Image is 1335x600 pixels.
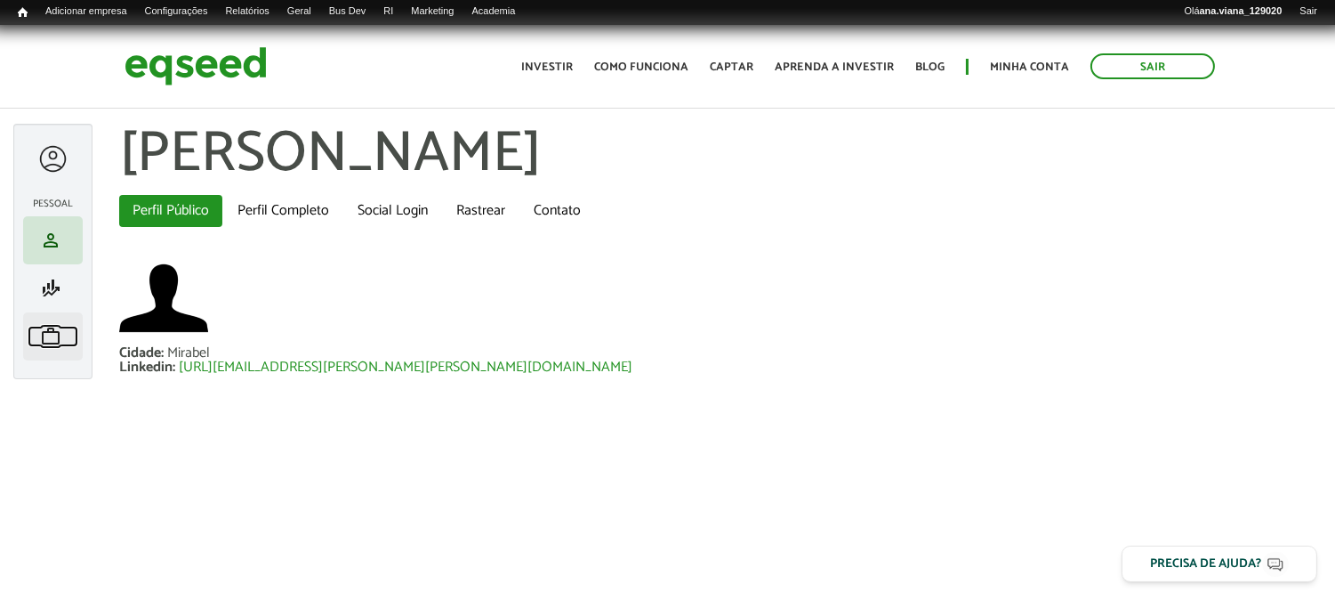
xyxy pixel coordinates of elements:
[9,4,36,21] a: Início
[915,61,945,73] a: Blog
[1176,4,1291,19] a: Oláana.viana_129020
[119,124,1322,186] h1: [PERSON_NAME]
[775,61,894,73] a: Aprenda a investir
[521,61,573,73] a: Investir
[224,195,342,227] a: Perfil Completo
[28,326,78,347] a: work
[443,195,519,227] a: Rastrear
[179,361,632,375] a: [URL][EMAIL_ADDRESS][PERSON_NAME][PERSON_NAME][DOMAIN_NAME]
[710,61,753,73] a: Captar
[36,142,69,175] a: Expandir menu
[594,61,688,73] a: Como funciona
[167,346,210,361] div: Mirabel
[1200,5,1283,16] strong: ana.viana_129020
[216,4,277,19] a: Relatórios
[463,4,525,19] a: Academia
[40,278,61,299] span: finance_mode
[23,312,83,361] li: Meu portfólio
[320,4,375,19] a: Bus Dev
[119,195,222,227] a: Perfil Público
[402,4,462,19] a: Marketing
[23,216,83,264] li: Meu perfil
[40,326,61,347] span: work
[125,43,267,90] img: EqSeed
[173,355,175,379] span: :
[23,264,83,312] li: Minha simulação
[18,6,28,19] span: Início
[36,4,136,19] a: Adicionar empresa
[28,278,78,299] a: finance_mode
[1090,53,1215,79] a: Sair
[119,346,167,361] div: Cidade
[374,4,402,19] a: RI
[119,254,208,343] img: Foto de Ana Viana
[1291,4,1326,19] a: Sair
[520,195,594,227] a: Contato
[136,4,217,19] a: Configurações
[119,254,208,343] a: Ver perfil do usuário.
[344,195,441,227] a: Social Login
[990,61,1069,73] a: Minha conta
[23,199,83,209] h2: Pessoal
[278,4,320,19] a: Geral
[40,230,61,251] span: person
[28,230,78,251] a: person
[161,341,164,365] span: :
[119,361,179,375] div: Linkedin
